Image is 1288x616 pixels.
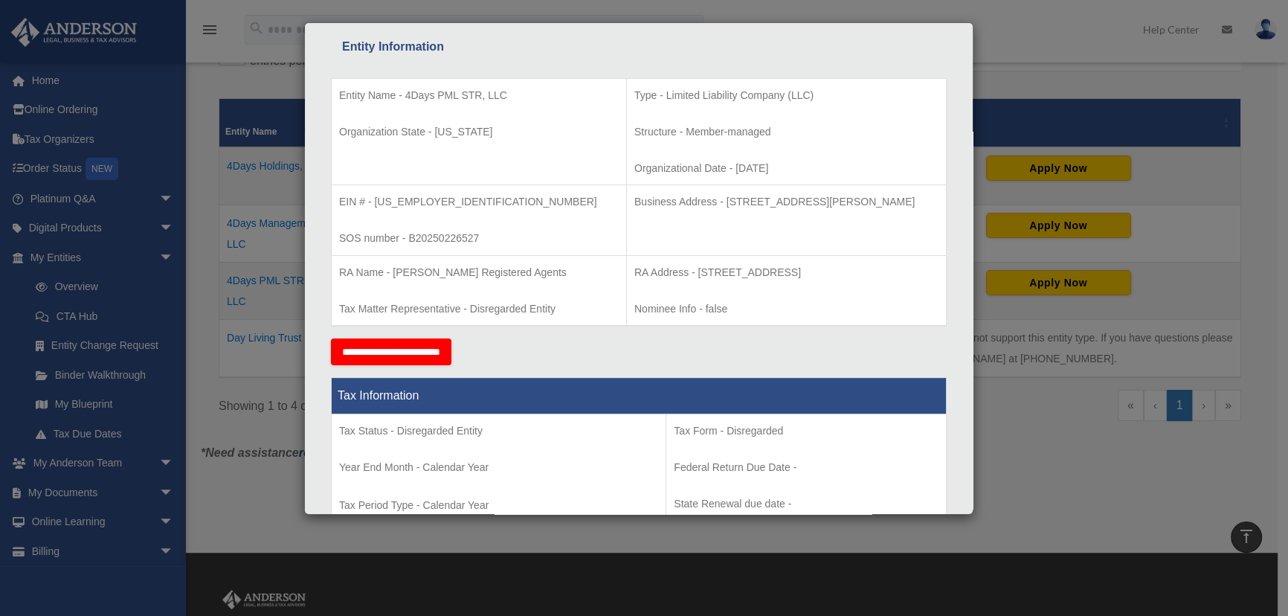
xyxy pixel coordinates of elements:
[339,229,619,248] p: SOS number - B20250226527
[339,300,619,318] p: Tax Matter Representative - Disregarded Entity
[634,300,938,318] p: Nominee Info - false
[339,422,658,440] p: Tax Status - Disregarded Entity
[332,378,947,414] th: Tax Information
[339,123,619,141] p: Organization State - [US_STATE]
[634,86,938,105] p: Type - Limited Liability Company (LLC)
[339,458,658,477] p: Year End Month - Calendar Year
[339,193,619,211] p: EIN # - [US_EMPLOYER_IDENTIFICATION_NUMBER]
[674,422,938,440] p: Tax Form - Disregarded
[342,36,936,57] div: Entity Information
[674,458,938,477] p: Federal Return Due Date -
[339,263,619,282] p: RA Name - [PERSON_NAME] Registered Agents
[634,159,938,178] p: Organizational Date - [DATE]
[674,495,938,513] p: State Renewal due date -
[634,193,938,211] p: Business Address - [STREET_ADDRESS][PERSON_NAME]
[634,123,938,141] p: Structure - Member-managed
[332,414,666,524] td: Tax Period Type - Calendar Year
[634,263,938,282] p: RA Address - [STREET_ADDRESS]
[339,86,619,105] p: Entity Name - 4Days PML STR, LLC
